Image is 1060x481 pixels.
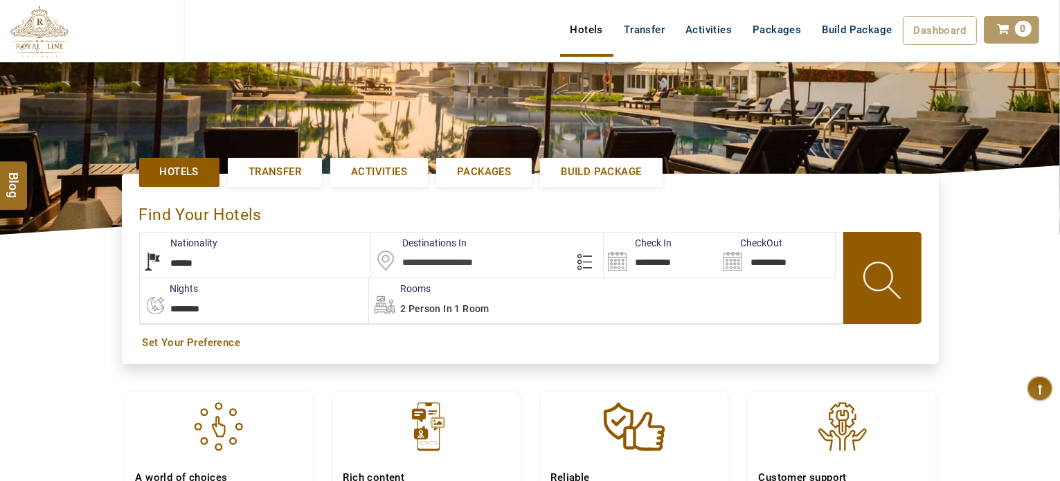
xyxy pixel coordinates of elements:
label: Check In [604,236,672,250]
a: Activities [675,16,742,44]
a: Hotels [560,16,613,44]
a: Build Package [811,16,902,44]
a: Activities [330,158,428,186]
span: Dashboard [914,24,967,37]
a: Build Package [540,158,662,186]
a: 0 [984,16,1039,44]
a: Packages [436,158,532,186]
a: Packages [742,16,811,44]
label: Destinations In [371,236,467,250]
span: Transfer [249,165,301,179]
img: The Royal Line Holidays [10,6,69,58]
span: Packages [457,165,511,179]
a: Hotels [139,158,219,186]
label: nights [139,282,199,296]
a: Set Your Preference [143,336,918,350]
span: Activities [351,165,407,179]
span: 0 [1015,21,1032,37]
div: Find Your Hotels [139,191,922,232]
input: Search [604,233,719,278]
span: 2 Person in 1 Room [400,303,489,314]
a: Transfer [613,16,675,44]
label: CheckOut [719,236,782,250]
input: Search [719,233,835,278]
label: Nationality [140,236,218,250]
span: Build Package [561,165,641,179]
a: Transfer [228,158,322,186]
span: Hotels [160,165,199,179]
label: Rooms [369,282,431,296]
span: Blog [5,172,23,184]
